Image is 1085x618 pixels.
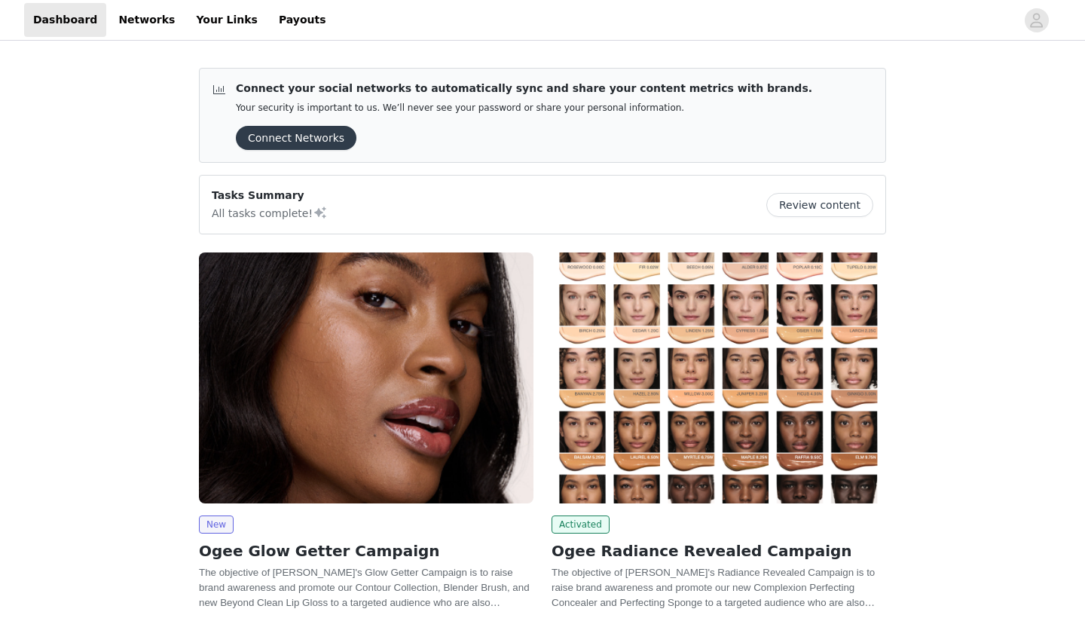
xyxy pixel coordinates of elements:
img: Ogee [199,252,533,503]
span: New [199,516,234,534]
h2: Ogee Radiance Revealed Campaign [552,540,886,562]
a: Your Links [187,3,267,37]
p: Tasks Summary [212,188,328,203]
img: Ogee [552,252,886,503]
div: avatar [1029,8,1044,32]
button: Review content [766,193,873,217]
span: Activated [552,516,610,534]
p: Your security is important to us. We’ll never see your password or share your personal information. [236,102,812,114]
button: Connect Networks [236,126,356,150]
a: Networks [109,3,184,37]
h2: Ogee Glow Getter Campaign [199,540,533,562]
a: Dashboard [24,3,106,37]
a: Payouts [270,3,335,37]
p: All tasks complete! [212,203,328,222]
p: Connect your social networks to automatically sync and share your content metrics with brands. [236,81,812,96]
